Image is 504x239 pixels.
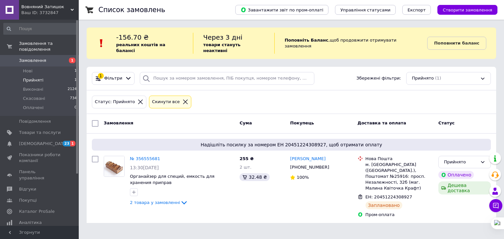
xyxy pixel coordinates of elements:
[434,41,479,46] b: Поповнити баланс
[203,42,241,53] b: товари стануть неактивні
[104,156,125,177] a: Фото товару
[23,96,45,101] span: Скасовані
[366,212,433,218] div: Пром-оплата
[340,8,390,12] span: Управління статусами
[104,120,133,125] span: Замовлення
[444,159,477,166] div: Прийнято
[284,38,328,43] b: Поповніть Баланс
[94,141,488,148] span: Надішліть посилку за номером ЕН 20451224308927, щоб отримати оплату
[130,156,160,161] a: № 356555681
[435,76,441,81] span: (1)
[443,8,492,12] span: Створити замовлення
[74,105,77,111] span: 0
[98,73,104,79] div: 1
[438,120,455,125] span: Статус
[366,194,412,199] span: ЕН: 20451224308927
[3,23,77,35] input: Пошук
[116,33,149,41] span: -156.70 ₴
[427,37,486,50] a: Поповнити баланс
[130,200,180,205] span: 2 товара у замовленні
[19,169,61,181] span: Панель управління
[74,68,77,74] span: 1
[19,186,36,192] span: Відгуки
[19,141,68,147] span: [DEMOGRAPHIC_DATA]
[94,99,136,105] div: Статус: Прийнято
[489,199,502,212] button: Чат з покупцем
[240,173,269,181] div: 32.48 ₴
[98,6,165,14] h1: Список замовлень
[130,174,215,185] a: Органайзер для специй, емкость для хранения приправ
[130,165,159,170] span: 13:30[DATE]
[70,96,77,101] span: 734
[408,8,426,12] span: Експорт
[438,181,491,194] div: Дешева доставка
[70,141,75,146] span: 1
[21,4,71,10] span: Вовняний Затишок
[63,141,70,146] span: 23
[140,72,314,85] input: Пошук за номером замовлення, ПІБ покупця, номером телефону, Email, номером накладної
[438,171,474,179] div: Оплачено
[23,105,44,111] span: Оплачені
[437,5,497,15] button: Створити замовлення
[235,5,328,15] button: Завантажити звіт по пром-оплаті
[19,130,61,136] span: Товари та послуги
[366,201,403,209] div: Заплановано
[240,156,254,161] span: 255 ₴
[289,163,330,172] div: [PHONE_NUMBER]
[19,41,79,52] span: Замовлення та повідомлення
[297,175,309,180] span: 100%
[74,77,77,83] span: 1
[69,58,75,63] span: 1
[412,75,434,82] span: Прийнято
[240,120,252,125] span: Cума
[356,75,401,82] span: Збережені фільтри:
[104,156,124,176] img: Фото товару
[358,120,406,125] span: Доставка та оплата
[116,42,165,53] b: реальних коштів на балансі
[68,86,77,92] span: 2124
[19,209,54,214] span: Каталог ProSale
[19,58,46,64] span: Замовлення
[19,197,37,203] span: Покупці
[402,5,431,15] button: Експорт
[203,33,242,41] span: Через 3 дні
[151,99,181,105] div: Cкинути все
[96,38,106,48] img: :exclamation:
[19,152,61,164] span: Показники роботи компанії
[130,200,188,205] a: 2 товара у замовленні
[23,77,43,83] span: Прийняті
[366,156,433,162] div: Нова Пошта
[290,120,314,125] span: Покупець
[366,162,433,192] div: м. [GEOGRAPHIC_DATA] ([GEOGRAPHIC_DATA].), Поштомат №25916: просп. Незалежності, 32б (маг. Малина...
[241,7,323,13] span: Завантажити звіт по пром-оплаті
[19,119,51,124] span: Повідомлення
[431,7,497,12] a: Створити замовлення
[240,165,251,170] span: 2 шт.
[19,220,42,226] span: Аналітика
[274,33,427,54] div: , щоб продовжити отримувати замовлення
[335,5,396,15] button: Управління статусами
[23,68,32,74] span: Нові
[104,75,122,82] span: Фільтри
[290,156,325,162] a: [PERSON_NAME]
[21,10,79,16] div: Ваш ID: 3732847
[23,86,43,92] span: Виконані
